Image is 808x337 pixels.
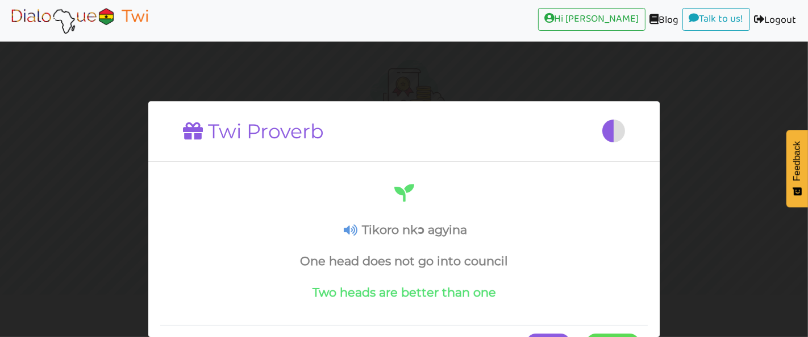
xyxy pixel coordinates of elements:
[168,285,640,299] h4: Two heads are better than one
[792,141,802,181] span: Feedback
[750,8,800,34] a: Logout
[538,8,645,31] a: Hi [PERSON_NAME]
[645,8,682,34] a: Blog
[786,130,808,207] button: Feedback - Show survey
[8,6,151,35] img: Select Course Page
[168,254,640,268] h4: One head does not go into council
[168,223,640,237] h4: Tikoro nkɔ agyina
[682,8,750,31] a: Talk to us!
[183,119,324,143] h1: Twi Proverb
